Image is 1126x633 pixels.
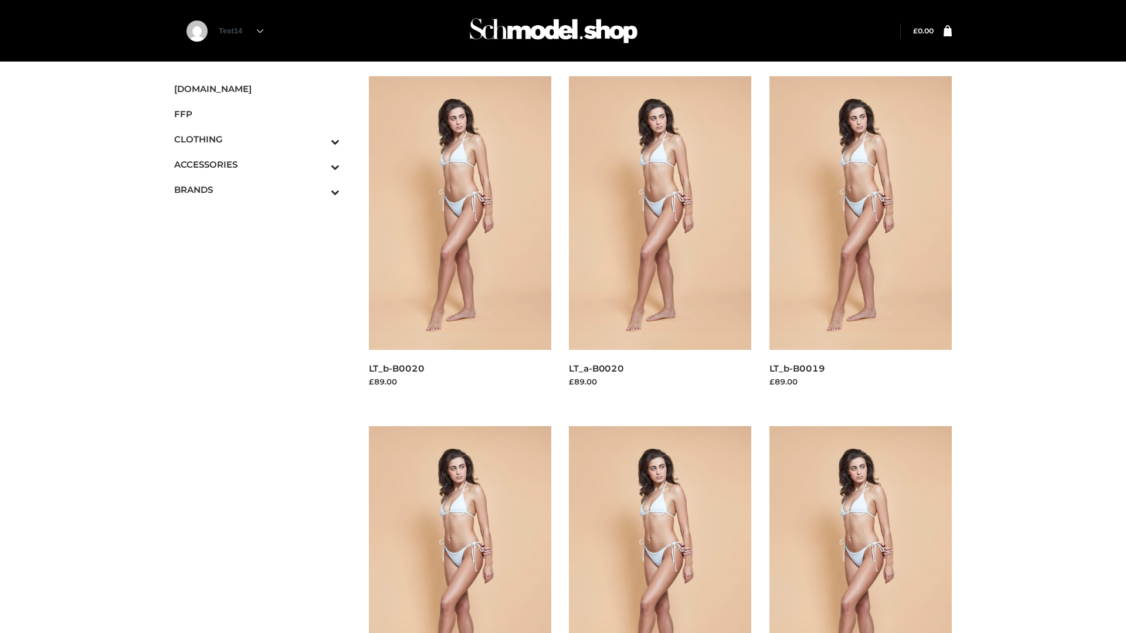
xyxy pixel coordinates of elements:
span: CLOTHING [174,132,340,146]
a: LT_b-B0019 [769,363,825,374]
div: £89.00 [369,376,552,387]
a: £0.00 [913,26,934,35]
a: FFP [174,101,340,127]
a: LT_a-B0020 [569,363,624,374]
button: Toggle Submenu [299,127,340,152]
a: LT_b-B0020 [369,363,425,374]
img: Schmodel Admin 964 [466,8,642,54]
button: Toggle Submenu [299,177,340,202]
a: ACCESSORIESToggle Submenu [174,152,340,177]
a: Read more [369,389,412,399]
bdi: 0.00 [913,26,934,35]
span: FFP [174,107,340,121]
span: ACCESSORIES [174,158,340,171]
a: [DOMAIN_NAME] [174,76,340,101]
a: BRANDSToggle Submenu [174,177,340,202]
span: BRANDS [174,183,340,196]
span: [DOMAIN_NAME] [174,82,340,96]
a: Test14 [219,26,263,35]
button: Toggle Submenu [299,152,340,177]
span: £ [913,26,918,35]
a: Read more [769,389,813,399]
div: £89.00 [769,376,952,387]
a: Read more [569,389,612,399]
div: £89.00 [569,376,752,387]
a: CLOTHINGToggle Submenu [174,127,340,152]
